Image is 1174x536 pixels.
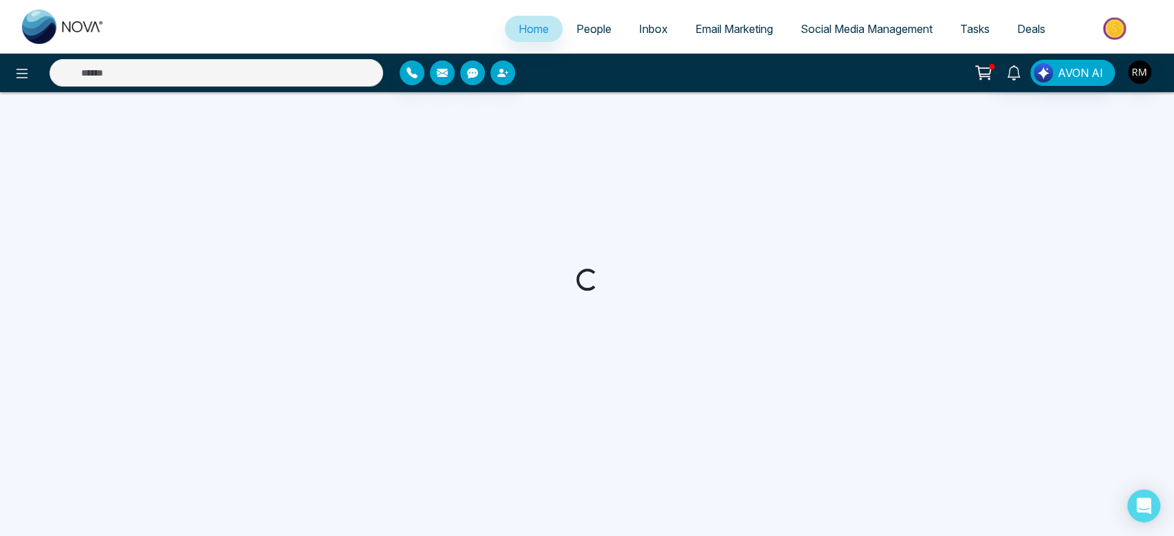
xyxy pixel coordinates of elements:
[639,22,668,36] span: Inbox
[1034,63,1053,82] img: Lead Flow
[1058,65,1103,81] span: AVON AI
[625,16,682,42] a: Inbox
[519,22,549,36] span: Home
[1017,22,1045,36] span: Deals
[946,16,1003,42] a: Tasks
[1003,16,1059,42] a: Deals
[563,16,625,42] a: People
[505,16,563,42] a: Home
[960,22,990,36] span: Tasks
[576,22,611,36] span: People
[682,16,787,42] a: Email Marketing
[1127,489,1160,522] div: Open Intercom Messenger
[801,22,933,36] span: Social Media Management
[1066,13,1166,44] img: Market-place.gif
[22,10,105,44] img: Nova CRM Logo
[1128,60,1151,84] img: User Avatar
[1030,60,1115,86] button: AVON AI
[695,22,773,36] span: Email Marketing
[787,16,946,42] a: Social Media Management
